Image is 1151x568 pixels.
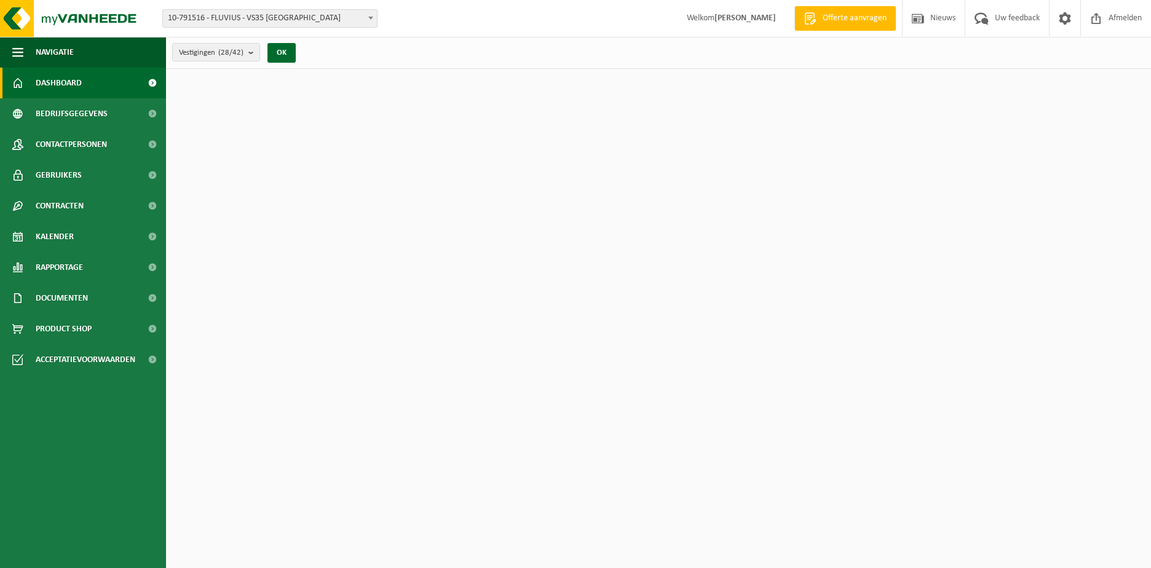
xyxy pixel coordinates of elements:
[172,43,260,61] button: Vestigingen(28/42)
[162,9,378,28] span: 10-791516 - FLUVIUS - VS35 KEMPEN
[36,37,74,68] span: Navigatie
[267,43,296,63] button: OK
[36,98,108,129] span: Bedrijfsgegevens
[714,14,776,23] strong: [PERSON_NAME]
[179,44,243,62] span: Vestigingen
[36,68,82,98] span: Dashboard
[36,314,92,344] span: Product Shop
[36,283,88,314] span: Documenten
[794,6,896,31] a: Offerte aanvragen
[163,10,377,27] span: 10-791516 - FLUVIUS - VS35 KEMPEN
[36,252,83,283] span: Rapportage
[36,344,135,375] span: Acceptatievoorwaarden
[36,160,82,191] span: Gebruikers
[36,221,74,252] span: Kalender
[820,12,890,25] span: Offerte aanvragen
[218,49,243,57] count: (28/42)
[36,129,107,160] span: Contactpersonen
[36,191,84,221] span: Contracten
